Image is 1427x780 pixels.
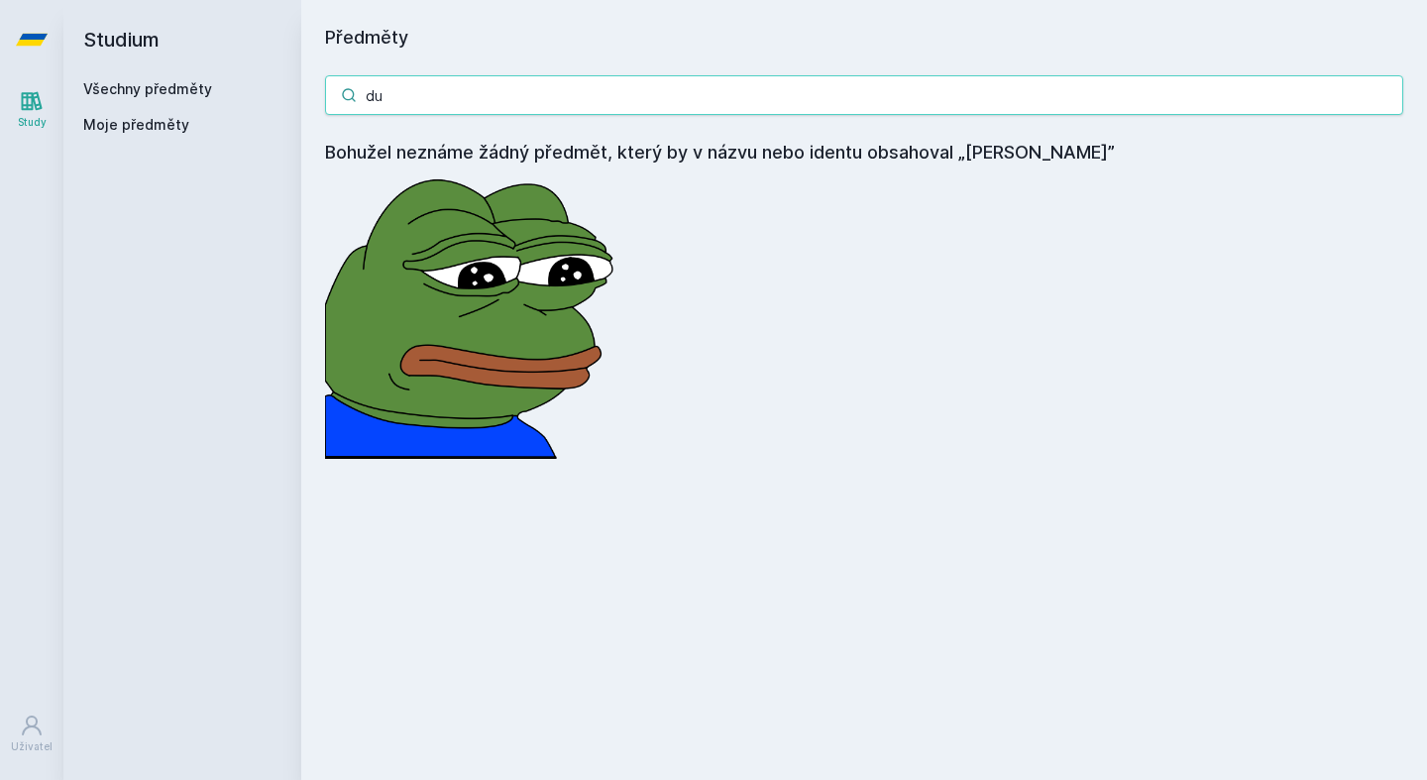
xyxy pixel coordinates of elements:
img: error_picture.png [325,167,622,459]
input: Název nebo ident předmětu… [325,75,1403,115]
div: Study [18,115,47,130]
h4: Bohužel neznáme žádný předmět, který by v názvu nebo identu obsahoval „[PERSON_NAME]” [325,139,1403,167]
h1: Předměty [325,24,1403,52]
a: Study [4,79,59,140]
div: Uživatel [11,739,53,754]
a: Všechny předměty [83,80,212,97]
span: Moje předměty [83,115,189,135]
a: Uživatel [4,704,59,764]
